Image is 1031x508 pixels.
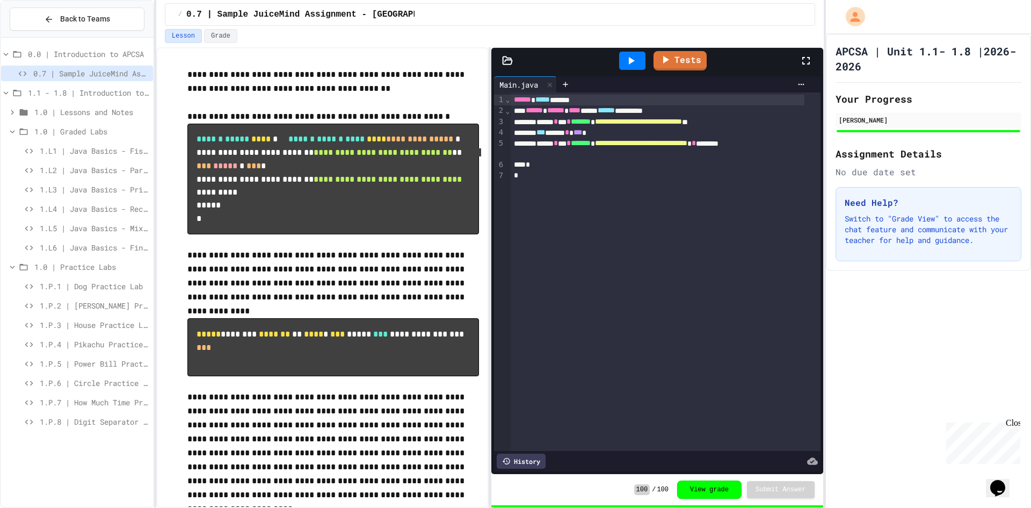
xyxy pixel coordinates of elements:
[40,397,149,408] span: 1.P.7 | How Much Time Practice Lab
[986,465,1020,497] iframe: chat widget
[836,166,1021,178] div: No due date set
[654,51,707,70] a: Tests
[494,170,505,181] div: 7
[494,138,505,160] div: 5
[494,117,505,127] div: 3
[28,48,149,60] span: 0.0 | Introduction to APCSA
[836,91,1021,106] h2: Your Progress
[836,146,1021,161] h2: Assignment Details
[40,319,149,331] span: 1.P.3 | House Practice Lab
[28,87,149,98] span: 1.1 - 1.8 | Introduction to Java
[34,126,149,137] span: 1.0 | Graded Labs
[494,79,543,90] div: Main.java
[845,213,1012,246] p: Switch to "Grade View" to access the chat feature and communicate with your teacher for help and ...
[60,13,110,25] span: Back to Teams
[40,339,149,350] span: 1.P.4 | Pikachu Practice Lab
[747,481,815,498] button: Submit Answer
[834,4,868,29] div: My Account
[494,76,557,92] div: Main.java
[494,160,505,170] div: 6
[634,484,650,495] span: 100
[40,377,149,389] span: 1.P.6 | Circle Practice Lab
[497,454,546,469] div: History
[34,261,149,273] span: 1.0 | Practice Labs
[494,127,505,138] div: 4
[204,29,237,43] button: Grade
[40,242,149,253] span: 1.L6 | Java Basics - Final Calculator Lab
[40,281,149,292] span: 1.P.1 | Dog Practice Lab
[652,485,656,494] span: /
[40,223,149,234] span: 1.L5 | Java Basics - Mixed Number Lab
[494,95,505,105] div: 1
[836,44,1021,74] h1: APCSA | Unit 1.1- 1.8 |2026-2026
[40,164,149,176] span: 1.L2 | Java Basics - Paragraphs Lab
[845,196,1012,209] h3: Need Help?
[40,358,149,369] span: 1.P.5 | Power Bill Practice Lab
[40,145,149,156] span: 1.L1 | Java Basics - Fish Lab
[942,418,1020,464] iframe: chat widget
[4,4,74,68] div: Chat with us now!Close
[40,416,149,427] span: 1.P.8 | Digit Separator Practice Lab
[839,115,1018,125] div: [PERSON_NAME]
[34,106,149,118] span: 1.0 | Lessons and Notes
[165,29,202,43] button: Lesson
[10,8,144,31] button: Back to Teams
[494,105,505,116] div: 2
[186,8,460,21] span: 0.7 | Sample JuiceMind Assignment - [GEOGRAPHIC_DATA]
[40,203,149,214] span: 1.L4 | Java Basics - Rectangle Lab
[40,184,149,195] span: 1.L3 | Java Basics - Printing Code Lab
[756,485,806,494] span: Submit Answer
[505,95,510,104] span: Fold line
[505,106,510,115] span: Fold line
[657,485,669,494] span: 100
[33,68,149,79] span: 0.7 | Sample JuiceMind Assignment - [GEOGRAPHIC_DATA]
[40,300,149,311] span: 1.P.2 | [PERSON_NAME] Practice Lab
[178,10,182,19] span: /
[677,481,742,499] button: View grade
